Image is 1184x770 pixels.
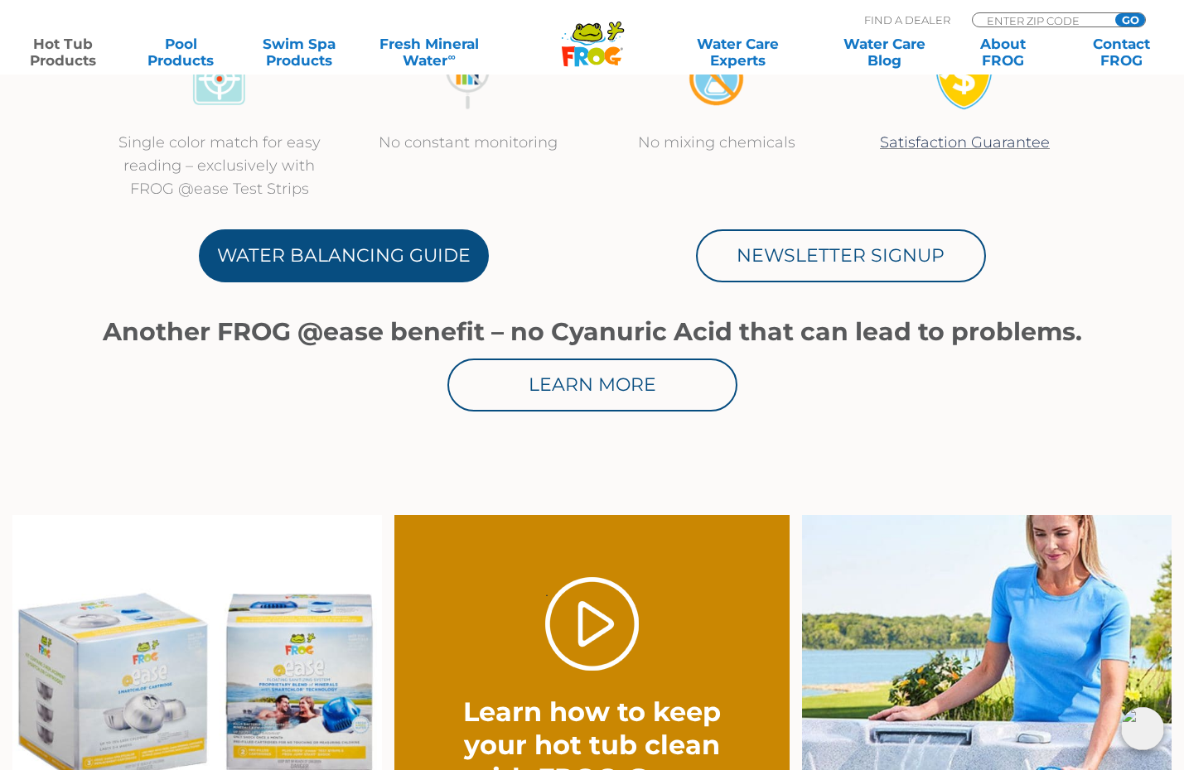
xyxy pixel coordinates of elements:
a: Satisfaction Guarantee [880,133,1050,152]
img: icon-atease-color-match [188,48,250,110]
a: Learn More [447,359,737,411]
sup: ∞ [447,51,455,63]
a: Fresh MineralWater∞ [372,36,487,69]
a: ContactFROG [1075,36,1167,69]
h1: Another FROG @ease benefit – no Cyanuric Acid that can lead to problems. [95,318,1090,346]
img: openIcon [1121,707,1164,750]
p: Single color match for easy reading – exclusively with FROG @ease Test Strips [112,131,327,200]
p: Find A Dealer [864,12,950,27]
a: Hot TubProducts [17,36,109,69]
img: Satisfaction Guarantee Icon [934,48,996,110]
a: Water CareExperts [663,36,813,69]
img: no-mixing1 [685,48,747,110]
a: PoolProducts [135,36,227,69]
a: Newsletter Signup [696,229,986,282]
input: Zip Code Form [985,13,1097,27]
p: No constant monitoring [360,131,576,154]
a: Play Video [545,577,639,671]
a: Swim SpaProducts [254,36,346,69]
a: Water CareBlog [838,36,930,69]
a: AboutFROG [957,36,1049,69]
img: no-constant-monitoring1 [437,48,499,110]
a: Water Balancing Guide [199,229,489,282]
input: GO [1115,13,1145,26]
p: No mixing chemicals [609,131,824,154]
